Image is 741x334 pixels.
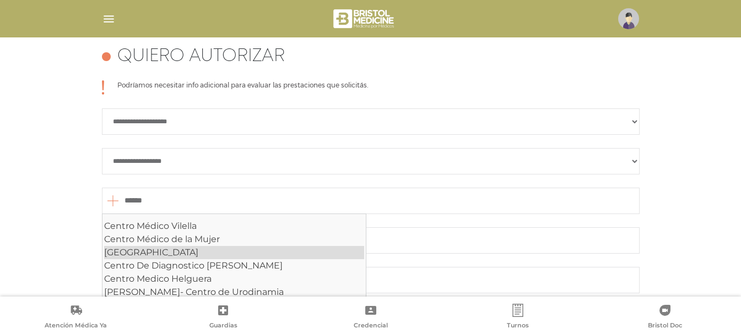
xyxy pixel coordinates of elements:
[209,321,237,331] span: Guardias
[297,304,444,332] a: Credencial
[104,220,364,233] div: Centro Médico Vilella
[104,272,364,286] div: Centro Medico Helguera
[648,321,682,331] span: Bristol Doc
[45,321,107,331] span: Atención Médica Ya
[117,80,368,95] p: Podríamos necesitar info adicional para evaluar las prestaciones que solicitás.
[117,46,285,67] h4: Quiero autorizar
[332,6,397,32] img: bristol-medicine-blanco.png
[104,286,364,299] div: [PERSON_NAME]- Centro de Urodinamia
[104,259,364,272] div: Centro De Diagnostico [PERSON_NAME]
[592,304,739,332] a: Bristol Doc
[618,8,639,29] img: profile-placeholder.svg
[507,321,529,331] span: Turnos
[354,321,388,331] span: Credencial
[149,304,296,332] a: Guardias
[104,246,364,259] div: [GEOGRAPHIC_DATA]
[102,12,116,26] img: Cober_menu-lines-white.svg
[444,304,591,332] a: Turnos
[104,233,364,246] div: Centro Médico de la Mujer
[2,304,149,332] a: Atención Médica Ya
